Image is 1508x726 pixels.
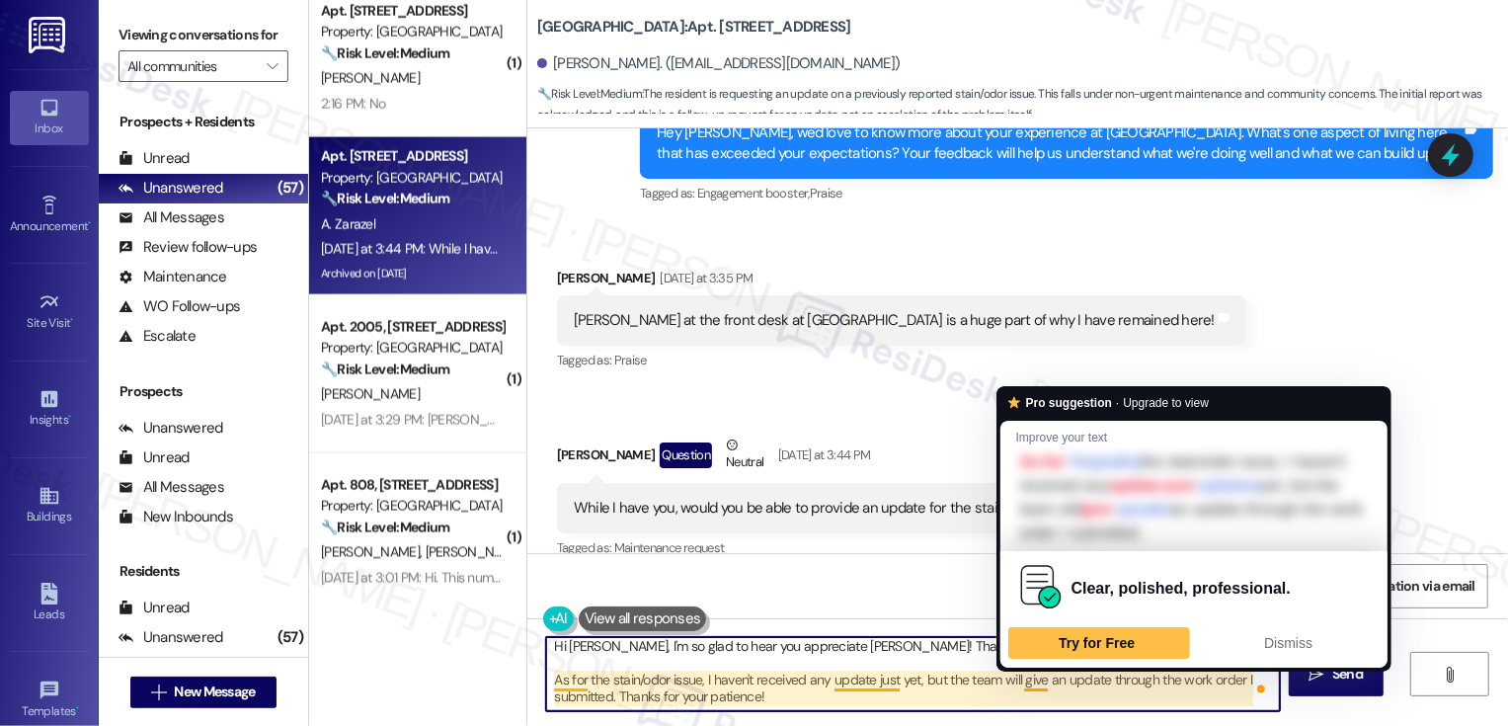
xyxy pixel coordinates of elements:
[655,268,753,288] div: [DATE] at 3:35 PM
[151,685,166,700] i: 
[614,539,725,556] span: Maintenance request
[557,268,1246,295] div: [PERSON_NAME]
[321,168,504,189] div: Property: [GEOGRAPHIC_DATA]
[119,267,227,287] div: Maintenance
[537,53,901,74] div: [PERSON_NAME]. ([EMAIL_ADDRESS][DOMAIN_NAME])
[130,677,277,708] button: New Message
[321,338,504,359] div: Property: [GEOGRAPHIC_DATA]
[321,22,504,42] div: Property: [GEOGRAPHIC_DATA]
[174,682,255,702] span: New Message
[273,622,308,653] div: (57)
[119,507,233,527] div: New Inbounds
[267,58,278,74] i: 
[99,561,308,582] div: Residents
[319,262,506,286] div: Archived on [DATE]
[273,173,308,203] div: (57)
[537,84,1508,126] span: : The resident is requesting an update on a previously reported stain/odor issue. This falls unde...
[321,240,976,258] div: [DATE] at 3:44 PM: While I have you, would you be able to provide an update for the stain/odor pr...
[10,285,89,339] a: Site Visit •
[1332,664,1363,685] span: Send
[76,701,79,715] span: •
[99,112,308,132] div: Prospects + Residents
[614,352,647,368] span: Praise
[321,1,504,22] div: Apt. [STREET_ADDRESS]
[697,185,810,202] span: Engagement booster ,
[119,20,288,50] label: Viewing conversations for
[99,381,308,402] div: Prospects
[119,237,257,258] div: Review follow-ups
[557,435,1200,483] div: [PERSON_NAME]
[127,50,257,82] input: All communities
[537,86,642,102] strong: 🔧 Risk Level: Medium
[425,543,523,561] span: [PERSON_NAME]
[537,17,851,38] b: [GEOGRAPHIC_DATA]: Apt. [STREET_ADDRESS]
[321,146,504,167] div: Apt. [STREET_ADDRESS]
[119,598,190,618] div: Unread
[29,17,69,53] img: ResiDesk Logo
[321,385,420,403] span: [PERSON_NAME]
[321,69,420,87] span: [PERSON_NAME]
[321,569,1362,587] div: [DATE] at 3:01 PM: Hi. This number "[PHONE_NUMBER]" is not associated with [PERSON_NAME] or [PERS...
[640,179,1493,207] div: Tagged as:
[119,296,240,317] div: WO Follow-ups
[119,627,223,648] div: Unanswered
[68,410,71,424] span: •
[71,313,74,327] span: •
[321,44,449,62] strong: 🔧 Risk Level: Medium
[119,447,190,468] div: Unread
[1443,667,1458,683] i: 
[10,577,89,630] a: Leads
[1289,652,1385,696] button: Send
[321,95,385,113] div: 2:16 PM: No
[321,496,504,517] div: Property: [GEOGRAPHIC_DATA]
[119,326,196,347] div: Escalate
[321,190,449,207] strong: 🔧 Risk Level: Medium
[119,178,223,199] div: Unanswered
[10,479,89,532] a: Buildings
[321,361,449,378] strong: 🔧 Risk Level: Medium
[574,498,1168,519] div: While I have you, would you be able to provide an update for the stain/odor problem I reported?
[722,435,767,476] div: Neutral
[321,317,504,338] div: Apt. 2005, [STREET_ADDRESS]
[88,216,91,230] span: •
[321,215,375,233] span: A. Zarazel
[773,444,871,465] div: [DATE] at 3:44 PM
[10,382,89,436] a: Insights •
[810,185,842,202] span: Praise
[321,543,426,561] span: [PERSON_NAME]
[574,310,1215,331] div: [PERSON_NAME] at the front desk at [GEOGRAPHIC_DATA] is a huge part of why I have remained here!
[557,533,1200,562] div: Tagged as:
[119,418,223,439] div: Unanswered
[321,475,504,496] div: Apt. 808, [STREET_ADDRESS]
[1310,667,1324,683] i: 
[119,148,190,169] div: Unread
[10,91,89,144] a: Inbox
[660,443,712,467] div: Question
[119,207,224,228] div: All Messages
[657,122,1462,165] div: Hey [PERSON_NAME], we'd love to know more about your experience at [GEOGRAPHIC_DATA]. What's one ...
[321,519,449,536] strong: 🔧 Risk Level: Medium
[557,346,1246,374] div: Tagged as:
[546,637,1280,711] textarea: To enrich screen reader interactions, please activate Accessibility in Grammarly extension settings
[119,477,224,498] div: All Messages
